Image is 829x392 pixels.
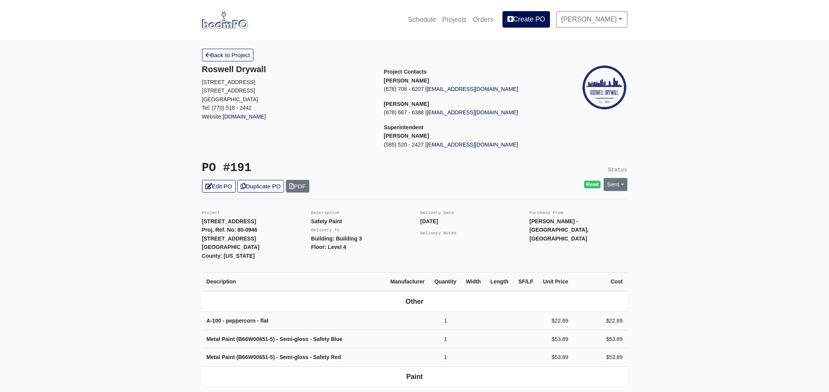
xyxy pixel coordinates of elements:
[573,348,627,367] td: $53.89
[202,161,409,175] h3: PO #191
[430,273,461,291] th: Quantity
[223,114,266,120] a: [DOMAIN_NAME]
[608,167,627,173] small: Status
[439,11,470,28] a: Projects
[502,11,550,27] a: Create PO
[202,78,373,87] p: [STREET_ADDRESS]
[427,142,518,148] a: [EMAIL_ADDRESS][DOMAIN_NAME]
[384,108,555,117] p: (678) 667 - 6388 |
[469,11,496,28] a: Orders
[202,227,258,233] strong: Proj. Ref. No: 80-0946
[420,231,457,236] small: Delivery Notes
[386,273,430,291] th: Manufacturer
[430,348,461,367] td: 1
[311,244,346,250] strong: Floor: Level 4
[311,211,340,215] small: Description
[286,180,309,193] a: PDF
[207,318,269,324] strong: A-100 - peppercorn - flat
[311,218,342,224] strong: Safety Paint
[202,273,386,291] th: Description
[406,373,423,380] b: Paint
[573,312,627,330] td: $22.89
[461,273,486,291] th: Width
[427,86,518,92] a: [EMAIL_ADDRESS][DOMAIN_NAME]
[384,140,555,149] p: (585) 520 - 2427 |
[384,69,427,75] span: Project Contacts
[538,273,573,291] th: Unit Price
[573,330,627,348] td: $53.89
[202,180,236,193] a: Edit PO
[604,178,627,191] a: Sent
[202,64,373,121] div: Website:
[202,236,256,242] strong: [STREET_ADDRESS]
[430,312,461,330] td: 1
[584,181,601,188] span: Read
[573,273,627,291] th: Cost
[538,348,573,367] td: $53.89
[405,11,439,28] a: Schedule
[486,273,514,291] th: Length
[207,336,343,342] strong: Metal Paint (B66W00651-5) - Semi-gloss - Safety Blue
[311,236,362,242] strong: Building: Building 3
[202,11,248,28] img: boomPO
[420,218,438,224] strong: [DATE]
[530,217,627,243] p: [PERSON_NAME] - [GEOGRAPHIC_DATA], [GEOGRAPHIC_DATA]
[311,228,340,232] small: Delivery To
[202,218,256,224] strong: [STREET_ADDRESS]
[202,244,259,250] strong: [GEOGRAPHIC_DATA]
[202,49,254,61] a: Back to Project
[202,95,373,104] p: [GEOGRAPHIC_DATA]
[384,101,429,107] strong: [PERSON_NAME]
[538,312,573,330] td: $22.89
[384,124,424,130] span: Superintendent
[202,211,220,215] small: Project
[430,330,461,348] td: 1
[384,77,429,84] strong: [PERSON_NAME]
[384,133,429,139] strong: [PERSON_NAME]
[556,11,627,27] a: [PERSON_NAME]
[202,64,373,74] h5: Roswell Drywall
[420,211,454,215] small: Delivery Date
[384,85,555,94] p: (678) 708 - 6207 |
[202,86,373,95] p: [STREET_ADDRESS]
[538,330,573,348] td: $53.89
[237,180,284,193] a: Duplicate PO
[530,211,563,215] small: Purchase From
[514,273,538,291] th: SF/LF
[202,253,255,259] strong: County: [US_STATE]
[202,104,373,112] p: Tel: (770) 518 - 2442
[405,298,424,305] b: Other
[427,109,518,115] a: [EMAIL_ADDRESS][DOMAIN_NAME]
[207,354,341,360] strong: Metal Paint (B66W00651-5) - Semi-gloss - Safety Red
